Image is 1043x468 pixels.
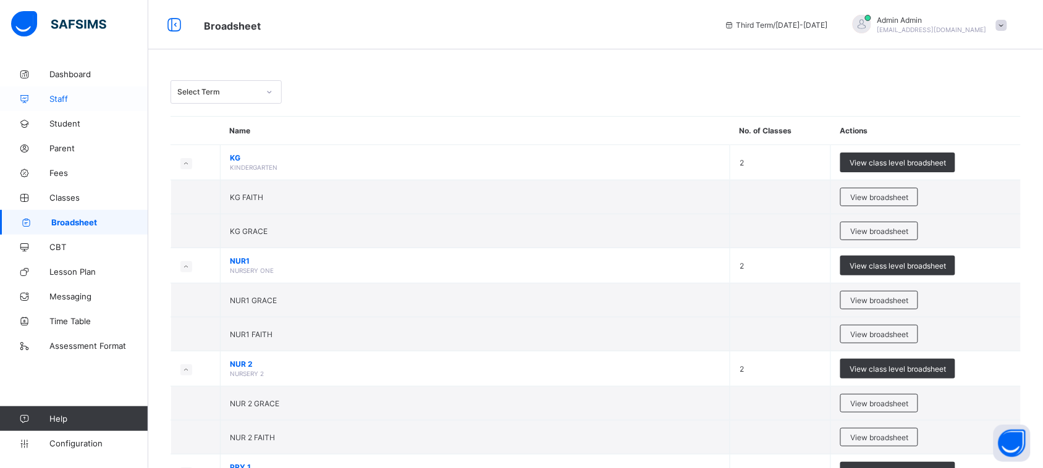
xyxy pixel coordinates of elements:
th: No. of Classes [730,117,831,145]
span: View broadsheet [850,193,908,202]
a: View broadsheet [840,222,918,231]
span: session/term information [724,20,828,30]
span: View class level broadsheet [850,158,946,167]
span: 2 [740,364,744,374]
a: View broadsheet [840,394,918,403]
span: NUR1 [230,256,720,265]
span: Messaging [49,291,148,301]
a: View broadsheet [840,325,918,334]
span: NUR 2 [230,359,720,369]
a: View broadsheet [840,428,918,437]
span: CBT [49,242,148,252]
span: View broadsheet [850,433,908,442]
span: Help [49,414,148,424]
span: View broadsheet [850,330,908,339]
span: 2 [740,158,744,167]
span: KG [230,153,720,162]
span: Admin Admin [877,15,987,25]
span: Parent [49,143,148,153]
span: View class level broadsheet [850,364,946,374]
span: NUR1 FAITH [230,330,272,339]
span: NURSERY 2 [230,370,264,377]
span: Configuration [49,438,148,448]
span: Broadsheet [51,217,148,227]
span: NURSERY ONE [230,267,274,274]
span: NUR 2 GRACE [230,399,279,408]
div: AdminAdmin [840,15,1013,35]
div: Select Term [177,88,259,97]
a: View class level broadsheet [840,359,955,368]
span: KG GRACE [230,227,268,236]
span: View broadsheet [850,227,908,236]
span: NUR 2 FAITH [230,433,275,442]
span: 2 [740,261,744,270]
span: View class level broadsheet [850,261,946,270]
span: KINDERGARTEN [230,164,277,171]
span: Classes [49,193,148,203]
span: [EMAIL_ADDRESS][DOMAIN_NAME] [877,26,987,33]
span: Staff [49,94,148,104]
span: View broadsheet [850,296,908,305]
span: Broadsheet [204,20,261,32]
span: Assessment Format [49,341,148,351]
a: View broadsheet [840,188,918,197]
span: Lesson Plan [49,267,148,277]
span: Fees [49,168,148,178]
a: View class level broadsheet [840,153,955,162]
span: View broadsheet [850,399,908,408]
span: KG FAITH [230,193,263,202]
span: Time Table [49,316,148,326]
a: View broadsheet [840,291,918,300]
span: NUR1 GRACE [230,296,277,305]
span: Dashboard [49,69,148,79]
a: View class level broadsheet [840,256,955,265]
th: Name [221,117,730,145]
th: Actions [831,117,1021,145]
img: safsims [11,11,106,37]
span: Student [49,119,148,128]
button: Open asap [994,425,1031,462]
